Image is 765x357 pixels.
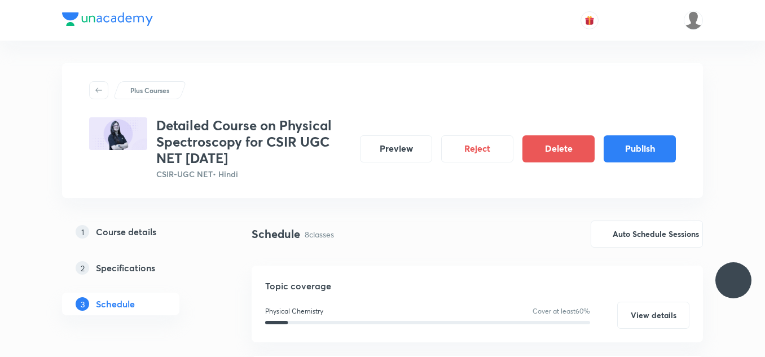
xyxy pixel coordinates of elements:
a: 2Specifications [62,257,216,279]
h5: Specifications [96,261,155,275]
img: ttu [727,274,740,287]
button: Auto Schedule Sessions [591,221,703,248]
p: 2 [76,261,89,275]
button: avatar [581,11,599,29]
p: CSIR-UGC NET • Hindi [156,168,351,180]
h5: Topic coverage [265,279,689,293]
h5: Course details [96,225,156,239]
a: Company Logo [62,12,153,29]
p: Plus Courses [130,85,169,95]
p: 3 [76,297,89,311]
a: 1Course details [62,221,216,243]
button: Reject [441,135,513,162]
button: Delete [522,135,595,162]
p: Cover at least 60 % [533,306,590,316]
p: Physical Chemistry [265,306,323,316]
button: View details [617,302,689,329]
h4: Schedule [252,226,300,243]
img: roshni [684,11,703,30]
p: 8 classes [305,228,334,240]
button: Preview [360,135,432,162]
img: Company Logo [62,12,153,26]
button: Publish [604,135,676,162]
img: avatar [584,15,595,25]
img: B90A8335-9EFA-42D8-9224-453F909E3149_plus.png [89,117,147,150]
h3: Detailed Course on Physical Spectroscopy for CSIR UGC NET [DATE] [156,117,351,166]
h5: Schedule [96,297,135,311]
img: google [595,227,608,241]
p: 1 [76,225,89,239]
